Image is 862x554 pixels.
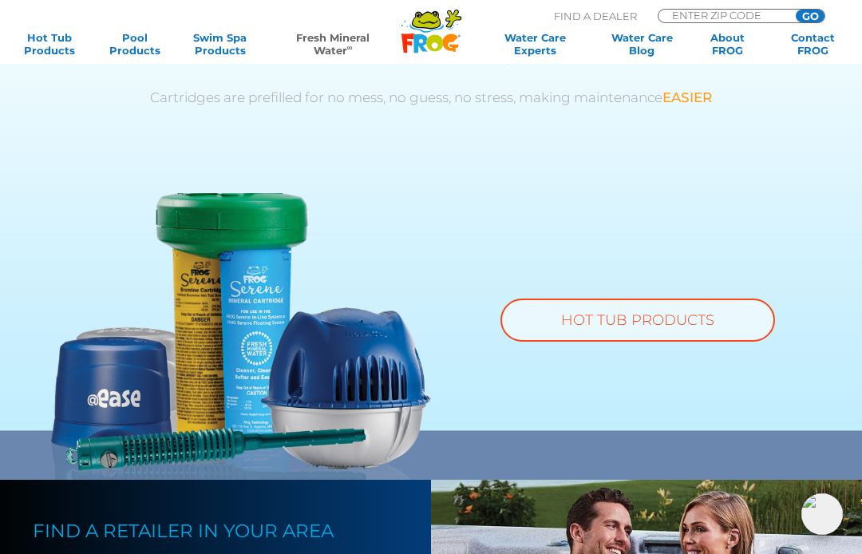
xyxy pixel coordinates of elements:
[51,193,431,480] img: fmw-hot-tub-product-v2
[480,31,590,57] a: Water CareExperts
[662,89,712,105] span: EASIER
[272,31,393,57] a: Fresh MineralWater∞
[347,43,353,52] sup: ∞
[16,31,82,57] a: Hot TubProducts
[694,31,761,57] a: AboutFROG
[51,89,811,105] p: Cartridges are prefilled for no mess, no guess, no stress, making maintenance
[500,299,775,342] a: HOT TUB PRODUCTS
[554,9,637,23] p: Find A Dealer
[101,31,168,57] a: PoolProducts
[801,493,843,535] img: openIcon
[33,520,366,541] h4: FIND A RETAILER IN YOUR AREA
[609,31,675,57] a: Water CareBlog
[670,10,778,21] input: Zip Code Form
[780,31,846,57] a: ContactFROG
[796,10,824,22] input: GO
[187,31,253,57] a: Swim SpaProducts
